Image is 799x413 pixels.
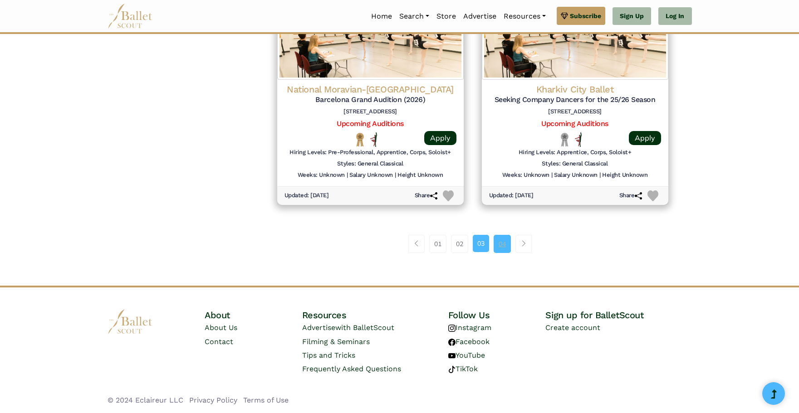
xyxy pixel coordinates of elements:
img: All [575,132,582,147]
a: Upcoming Auditions [541,119,608,128]
h6: | [395,171,396,179]
h6: Hiring Levels: Apprentice, Corps, Soloist+ [519,149,632,156]
span: with BalletScout [335,323,394,332]
img: Local [559,132,570,146]
h5: Barcelona Grand Audition (2026) [284,95,456,105]
h6: Weeks: Unknown [298,171,345,179]
a: Resources [500,7,549,26]
a: TikTok [448,364,478,373]
a: Subscribe [557,7,605,25]
img: All [370,132,377,147]
a: Log In [658,7,691,25]
a: Search [396,7,433,26]
h6: [STREET_ADDRESS] [489,108,661,116]
img: National [354,132,366,146]
a: Frequently Asked Questions [302,364,401,373]
a: Advertise [460,7,500,26]
img: gem.svg [561,11,568,21]
h4: Follow Us [448,309,546,321]
img: logo [108,309,153,334]
a: 02 [451,235,468,253]
h6: Hiring Levels: Pre-Professional, Apprentice, Corps, Soloist+ [289,149,451,156]
a: 04 [494,235,511,253]
img: Heart [443,190,454,201]
h6: Styles: General Classical [542,160,608,168]
h4: About [205,309,302,321]
a: Home [368,7,396,26]
a: Instagram [448,323,491,332]
nav: Page navigation example [408,235,537,253]
h5: Seeking Company Dancers for the 25/26 Season [489,95,661,105]
img: Heart [647,190,658,201]
img: facebook logo [448,339,456,346]
a: Store [433,7,460,26]
h6: Salary Unknown [349,171,392,179]
h4: Resources [302,309,448,321]
a: Sign Up [613,7,651,25]
a: Contact [205,337,233,346]
h6: Salary Unknown [554,171,597,179]
img: tiktok logo [448,366,456,373]
h6: | [599,171,601,179]
a: About Us [205,323,237,332]
h6: [STREET_ADDRESS] [284,108,456,116]
h4: National Moravian-[GEOGRAPHIC_DATA] [284,83,456,95]
a: Filming & Seminars [302,337,370,346]
h6: Weeks: Unknown [502,171,549,179]
a: Advertisewith BalletScout [302,323,394,332]
a: 01 [429,235,446,253]
h6: Styles: General Classical [337,160,403,168]
img: instagram logo [448,325,456,332]
h6: Height Unknown [602,171,647,179]
span: Subscribe [570,11,601,21]
a: Upcoming Auditions [337,119,403,128]
a: Create account [545,323,600,332]
h6: Updated: [DATE] [489,192,534,199]
h4: Kharkiv City Ballet [489,83,661,95]
li: © 2024 Eclaireur LLC [108,394,183,406]
a: Apply [629,131,661,145]
h6: Updated: [DATE] [284,192,329,199]
h6: | [347,171,348,179]
a: Apply [424,131,456,145]
img: youtube logo [448,352,456,360]
h6: Share [415,192,437,199]
h4: Sign up for BalletScout [545,309,691,321]
a: YouTube [448,351,485,360]
a: Tips and Tricks [302,351,355,360]
h6: Height Unknown [397,171,443,179]
h6: | [551,171,553,179]
a: Facebook [448,337,490,346]
a: Privacy Policy [189,396,237,404]
h6: Share [619,192,642,199]
a: Terms of Use [243,396,289,404]
a: 03 [473,235,489,252]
